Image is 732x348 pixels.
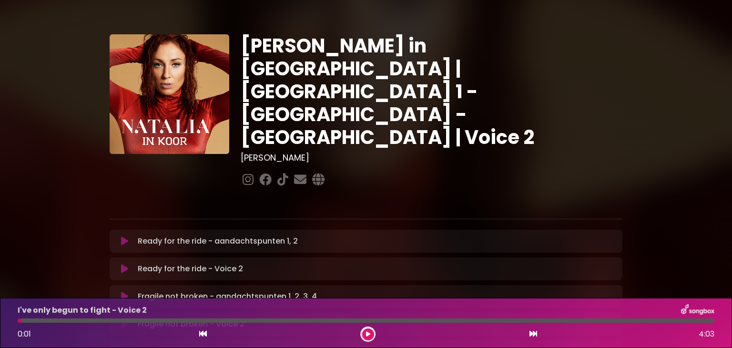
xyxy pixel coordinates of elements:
[241,34,622,149] h1: [PERSON_NAME] in [GEOGRAPHIC_DATA] | [GEOGRAPHIC_DATA] 1 - [GEOGRAPHIC_DATA] - [GEOGRAPHIC_DATA] ...
[110,34,229,154] img: YTVS25JmS9CLUqXqkEhs
[138,291,317,302] p: Fragile not broken - aandachtspunten 1, 2, 3, 4
[699,328,714,340] span: 4:03
[138,235,298,247] p: Ready for the ride - aandachtspunten 1, 2
[241,153,622,163] h3: [PERSON_NAME]
[138,263,243,275] p: Ready for the ride - Voice 2
[18,328,31,339] span: 0:01
[681,304,714,317] img: songbox-logo-white.png
[18,305,147,316] p: I've only begun to fight - Voice 2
